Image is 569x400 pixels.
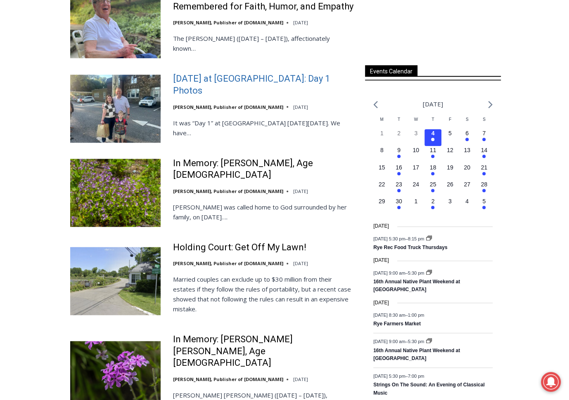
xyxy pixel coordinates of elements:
em: Has events [431,138,434,141]
time: 22 [379,181,385,188]
time: 13 [464,147,470,153]
p: It was “Day 1” at [GEOGRAPHIC_DATA] [DATE][DATE]. We have… [173,118,354,138]
a: Strings On The Sound: An Evening of Classical Music [373,382,485,396]
time: 17 [413,164,419,171]
a: [PERSON_NAME], Publisher of [DOMAIN_NAME] [173,376,283,382]
time: [DATE] [373,299,389,307]
button: 24 [408,180,424,197]
button: 2 [390,129,407,146]
time: 9 [397,147,401,153]
em: Has events [397,189,401,192]
button: 15 [373,163,390,180]
button: 14 Has events [476,146,493,163]
span: F [449,117,451,122]
span: [DATE] 5:30 pm [373,236,405,241]
span: [DATE] 5:30 pm [373,374,405,379]
span: W [414,117,417,122]
span: 8:15 pm [408,236,424,241]
img: Holding Court: Get Off My Lawn! [70,247,161,315]
button: 3 [441,197,458,214]
span: [DATE] 9:00 am [373,339,405,344]
time: 19 [447,164,453,171]
div: Monday [373,116,390,129]
button: 4 [458,197,475,214]
em: Has events [397,172,401,175]
time: 27 [464,181,470,188]
time: 16 [396,164,402,171]
button: 11 Has events [424,146,441,163]
button: 5 [441,129,458,146]
span: 1:00 pm [408,313,424,318]
button: 9 Has events [390,146,407,163]
button: 7 Has events [476,129,493,146]
time: 20 [464,164,470,171]
time: 1 [414,198,417,205]
span: M [380,117,383,122]
button: 13 [458,146,475,163]
button: 27 [458,180,475,197]
em: Has events [431,189,434,192]
button: 2 Has events [424,197,441,214]
time: 6 [465,130,469,136]
span: 5:30 pm [408,270,424,275]
button: 17 [408,163,424,180]
a: Holding Court: Get Off My Lawn! [173,242,306,254]
li: [DATE] [423,99,443,110]
a: 16th Annual Native Plant Weekend at [GEOGRAPHIC_DATA] [373,279,460,293]
em: Has events [397,206,401,209]
time: [DATE] [293,104,308,110]
em: Has events [482,155,486,158]
time: 2 [431,198,435,205]
button: 20 [458,163,475,180]
button: 29 [373,197,390,214]
button: 5 Has events [476,197,493,214]
time: – [373,270,425,275]
button: 30 Has events [390,197,407,214]
time: [DATE] [293,188,308,194]
button: 23 Has events [390,180,407,197]
div: Wednesday [408,116,424,129]
span: 7:00 pm [408,374,424,379]
a: In Memory: [PERSON_NAME], Age [DEMOGRAPHIC_DATA] [173,158,354,181]
time: – [373,339,425,344]
a: [PERSON_NAME], Publisher of [DOMAIN_NAME] [173,19,283,26]
time: 4 [431,130,435,136]
button: 10 [408,146,424,163]
button: 1 [373,129,390,146]
a: Next month [488,101,493,108]
time: – [373,313,424,318]
time: 14 [481,147,488,153]
time: [DATE] [373,256,389,264]
span: Events Calendar [365,65,417,76]
em: Has events [482,206,486,209]
div: Sunday [476,116,493,129]
span: [DATE] 8:30 am [373,313,405,318]
button: 19 [441,163,458,180]
p: The [PERSON_NAME] ([DATE] – [DATE]), affectionately known… [173,33,354,53]
span: T [398,117,400,122]
div: Tuesday [390,116,407,129]
em: Has events [431,206,434,209]
time: 4 [465,198,469,205]
div: Friday [441,116,458,129]
time: [DATE] [373,222,389,230]
time: 3 [448,198,452,205]
button: 25 Has events [424,180,441,197]
span: S [466,117,469,122]
div: Saturday [458,116,475,129]
span: S [483,117,486,122]
img: First Day of School at Rye City Schools: Day 1 Photos [70,75,161,142]
img: In Memory: Adele Arrigale, Age 90 [70,159,161,226]
button: 1 [408,197,424,214]
button: 21 Has events [476,163,493,180]
button: 28 Has events [476,180,493,197]
em: Has events [482,138,486,141]
button: 6 Has events [458,129,475,146]
time: 18 [430,164,436,171]
time: – [373,374,424,379]
button: 8 [373,146,390,163]
time: 8 [380,147,384,153]
em: Has events [431,155,434,158]
button: 18 Has events [424,163,441,180]
time: 3 [414,130,417,136]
